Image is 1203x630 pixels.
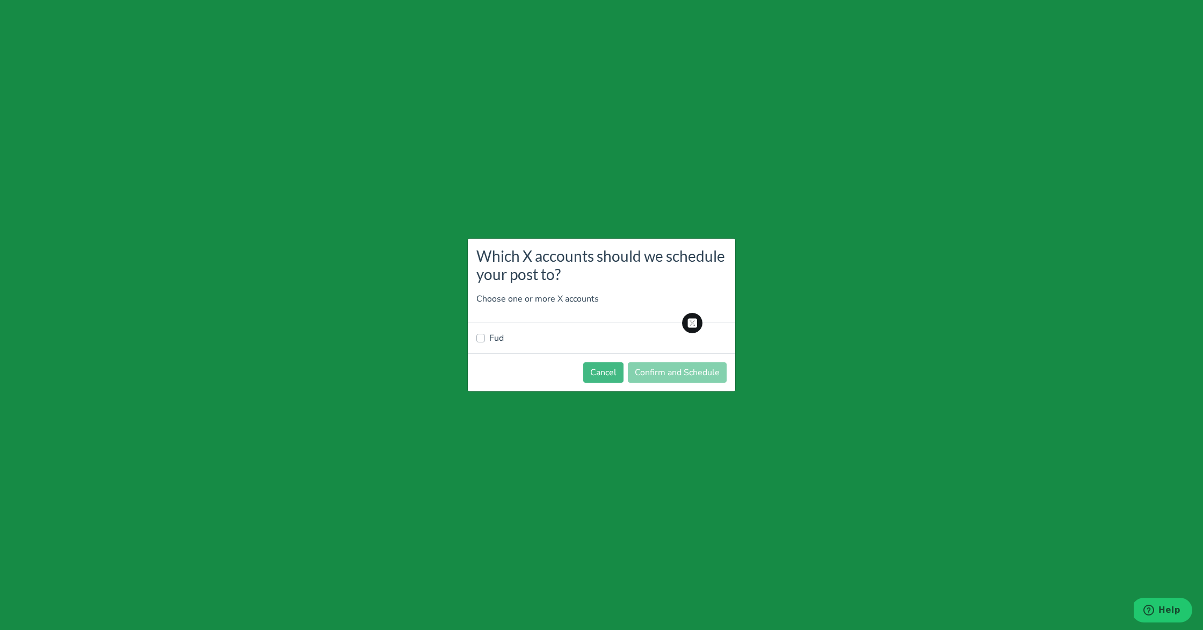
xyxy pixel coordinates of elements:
p: Choose one or more X accounts [476,292,727,305]
h3: Which X accounts should we schedule your post to? [476,247,727,283]
button: Cancel [583,362,624,383]
iframe: Opens a widget where you can find more information [1134,598,1192,625]
button: Confirm and Schedule [628,362,727,383]
label: Fud [489,332,504,345]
